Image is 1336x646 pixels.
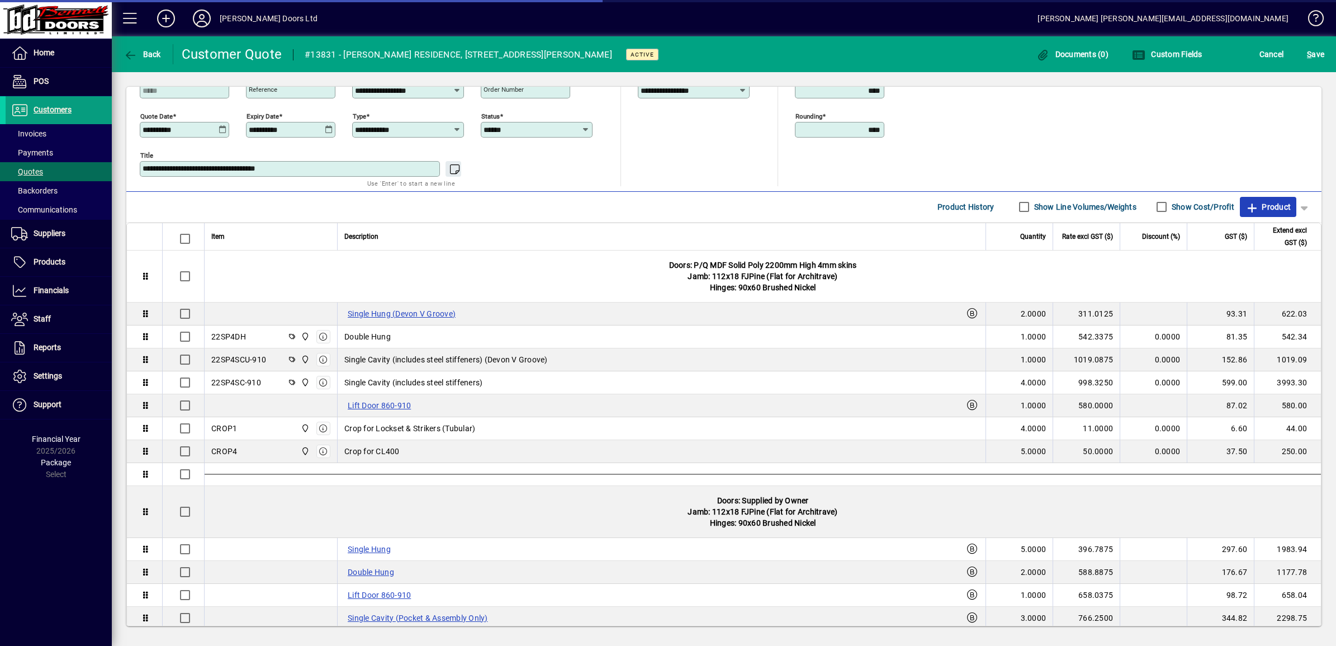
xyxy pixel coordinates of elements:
[6,391,112,419] a: Support
[344,446,400,457] span: Crop for CL400
[1021,400,1046,411] span: 1.0000
[1187,538,1254,561] td: 297.60
[34,343,61,352] span: Reports
[1021,567,1046,578] span: 2.0000
[1021,590,1046,601] span: 1.0000
[249,86,277,93] mat-label: Reference
[1021,354,1046,365] span: 1.0000
[1060,446,1113,457] div: 50.0000
[1254,417,1321,440] td: 44.00
[1254,561,1321,584] td: 1177.78
[1254,584,1321,607] td: 658.04
[121,44,164,64] button: Back
[34,77,49,86] span: POS
[1129,44,1205,64] button: Custom Fields
[1120,371,1187,394] td: 0.0000
[1120,326,1187,348] td: 0.0000
[344,377,482,388] span: Single Cavity (includes steel stiffeners)
[1187,584,1254,607] td: 98.72
[1021,377,1046,388] span: 4.0000
[1060,400,1113,411] div: 580.0000
[11,186,58,195] span: Backorders
[1254,348,1321,371] td: 1019.09
[1032,201,1136,213] label: Show Line Volumes/Weights
[1187,607,1254,630] td: 344.82
[34,371,62,380] span: Settings
[6,305,112,333] a: Staff
[220,10,318,27] div: [PERSON_NAME] Doors Ltd
[1120,348,1187,371] td: 0.0000
[211,423,237,434] div: CROP1
[1021,544,1046,555] span: 5.0000
[1254,394,1321,417] td: 580.00
[1020,230,1046,243] span: Quantity
[1120,440,1187,463] td: 0.0000
[1060,544,1113,555] div: 396.7875
[1060,423,1113,434] div: 11.0000
[34,257,65,266] span: Products
[298,422,311,435] span: Bennett Doors Ltd
[1033,44,1111,64] button: Documents (0)
[1060,612,1113,624] div: 766.2500
[11,167,43,176] span: Quotes
[211,377,261,388] div: 22SP4SC-910
[140,112,173,120] mat-label: Quote date
[1225,230,1247,243] span: GST ($)
[484,86,524,93] mat-label: Order number
[344,543,394,556] label: Single Hung
[344,423,475,434] span: Crop for Lockset & Strikers (Tubular)
[1060,354,1113,365] div: 1019.0875
[124,50,161,59] span: Back
[1021,423,1046,434] span: 4.0000
[11,148,53,157] span: Payments
[1254,538,1321,561] td: 1983.94
[1254,440,1321,463] td: 250.00
[211,446,237,457] div: CROP4
[1240,197,1296,217] button: Product
[933,197,999,217] button: Product History
[1187,326,1254,348] td: 81.35
[1245,198,1291,216] span: Product
[1254,326,1321,348] td: 542.34
[184,8,220,29] button: Profile
[6,277,112,305] a: Financials
[1060,567,1113,578] div: 588.8875
[298,331,311,343] span: Bennett Doors Ltd
[34,400,61,409] span: Support
[353,112,366,120] mat-label: Type
[1254,371,1321,394] td: 3993.30
[1307,45,1324,63] span: ave
[1257,44,1287,64] button: Cancel
[6,162,112,181] a: Quotes
[1307,50,1311,59] span: S
[32,435,80,444] span: Financial Year
[937,198,994,216] span: Product History
[1169,201,1234,213] label: Show Cost/Profit
[795,112,822,120] mat-label: Rounding
[1060,308,1113,319] div: 311.0125
[6,181,112,200] a: Backorders
[140,151,153,159] mat-label: Title
[1187,561,1254,584] td: 176.67
[6,334,112,362] a: Reports
[1036,50,1108,59] span: Documents (0)
[6,362,112,390] a: Settings
[6,68,112,96] a: POS
[6,143,112,162] a: Payments
[344,611,491,625] label: Single Cavity (Pocket & Assembly Only)
[1187,394,1254,417] td: 87.02
[211,354,266,365] div: 22SP4SCU-910
[298,353,311,366] span: Bennett Doors Ltd
[481,112,500,120] mat-label: Status
[1259,45,1284,63] span: Cancel
[34,286,69,295] span: Financials
[1187,371,1254,394] td: 599.00
[1120,417,1187,440] td: 0.0000
[182,45,282,63] div: Customer Quote
[205,486,1321,537] div: Doors: Supplied by Owner Jamb: 112x18 FJPine (Flat for Architrave) Hinges: 90x60 Brushed Nickel
[211,331,246,342] div: 22SP4DH
[1261,224,1307,249] span: Extend excl GST ($)
[112,44,173,64] app-page-header-button: Back
[1021,612,1046,624] span: 3.0000
[1254,303,1321,326] td: 622.03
